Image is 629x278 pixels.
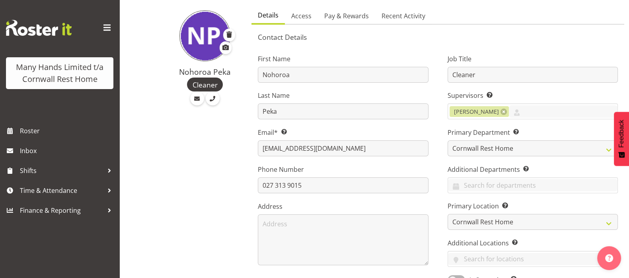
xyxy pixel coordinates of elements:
[448,128,618,137] label: Primary Department
[258,165,428,174] label: Phone Number
[454,107,499,116] span: [PERSON_NAME]
[448,91,618,100] label: Supervisors
[324,11,369,21] span: Pay & Rewards
[20,204,103,216] span: Finance & Reporting
[448,54,618,64] label: Job Title
[20,145,115,157] span: Inbox
[258,33,618,41] h5: Contact Details
[258,202,428,211] label: Address
[258,128,428,137] label: Email*
[382,11,425,21] span: Recent Activity
[20,185,103,196] span: Time & Attendance
[258,140,428,156] input: Email Address
[20,125,115,137] span: Roster
[168,68,242,76] h4: Nohoroa Peka
[448,67,618,83] input: Job Title
[291,11,312,21] span: Access
[618,120,625,148] span: Feedback
[258,10,278,20] span: Details
[14,61,105,85] div: Many Hands Limited t/a Cornwall Rest Home
[448,201,618,211] label: Primary Location
[258,67,428,83] input: First Name
[6,20,72,36] img: Rosterit website logo
[448,238,618,248] label: Additional Locations
[448,165,618,174] label: Additional Departments
[448,179,617,191] input: Search for departments
[20,165,103,177] span: Shifts
[193,80,218,90] span: Cleaner
[179,10,230,61] img: nohoroa-peka11929.jpg
[206,91,220,105] a: Call Employee
[258,91,428,100] label: Last Name
[190,91,204,105] a: Email Employee
[448,253,617,265] input: Search for locations
[258,54,428,64] label: First Name
[258,103,428,119] input: Last Name
[258,177,428,193] input: Phone Number
[614,112,629,166] button: Feedback - Show survey
[605,254,613,262] img: help-xxl-2.png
